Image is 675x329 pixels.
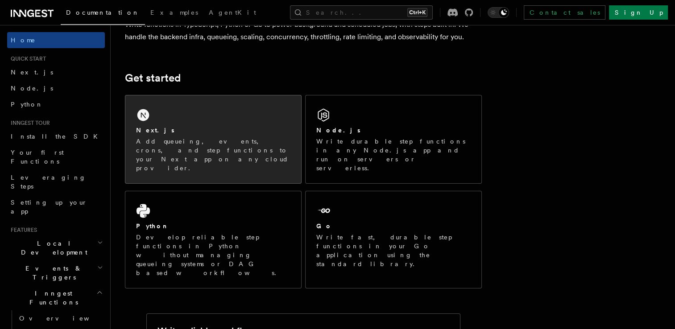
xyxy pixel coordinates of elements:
[305,191,482,288] a: GoWrite fast, durable step functions in your Go application using the standard library.
[150,9,198,16] span: Examples
[7,80,105,96] a: Node.js
[7,64,105,80] a: Next.js
[7,32,105,48] a: Home
[7,169,105,194] a: Leveraging Steps
[609,5,668,20] a: Sign Up
[66,9,140,16] span: Documentation
[125,18,482,43] p: Write functions in TypeScript, Python or Go to power background and scheduled jobs, with steps bu...
[16,310,105,326] a: Overview
[11,36,36,45] span: Home
[407,8,427,17] kbd: Ctrl+K
[136,233,290,277] p: Develop reliable step functions in Python without managing queueing systems or DAG based workflows.
[19,315,111,322] span: Overview
[316,222,332,230] h2: Go
[7,226,37,234] span: Features
[7,55,46,62] span: Quick start
[7,285,105,310] button: Inngest Functions
[203,3,261,24] a: AgentKit
[7,96,105,112] a: Python
[136,126,174,135] h2: Next.js
[136,137,290,173] p: Add queueing, events, crons, and step functions to your Next app on any cloud provider.
[136,222,169,230] h2: Python
[125,72,181,84] a: Get started
[290,5,433,20] button: Search...Ctrl+K
[7,235,105,260] button: Local Development
[316,233,471,268] p: Write fast, durable step functions in your Go application using the standard library.
[11,199,87,215] span: Setting up your app
[316,126,360,135] h2: Node.js
[7,194,105,219] a: Setting up your app
[524,5,605,20] a: Contact sales
[125,191,302,288] a: PythonDevelop reliable step functions in Python without managing queueing systems or DAG based wo...
[7,119,50,127] span: Inngest tour
[7,260,105,285] button: Events & Triggers
[11,69,53,76] span: Next.js
[11,85,53,92] span: Node.js
[316,137,471,173] p: Write durable step functions in any Node.js app and run on servers or serverless.
[11,149,64,165] span: Your first Functions
[7,239,97,257] span: Local Development
[305,95,482,184] a: Node.jsWrite durable step functions in any Node.js app and run on servers or serverless.
[11,133,103,140] span: Install the SDK
[125,95,302,184] a: Next.jsAdd queueing, events, crons, and step functions to your Next app on any cloud provider.
[209,9,256,16] span: AgentKit
[11,174,86,190] span: Leveraging Steps
[7,144,105,169] a: Your first Functions
[488,7,509,18] button: Toggle dark mode
[7,264,97,282] span: Events & Triggers
[7,128,105,144] a: Install the SDK
[145,3,203,24] a: Examples
[61,3,145,25] a: Documentation
[7,289,96,307] span: Inngest Functions
[11,101,43,108] span: Python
